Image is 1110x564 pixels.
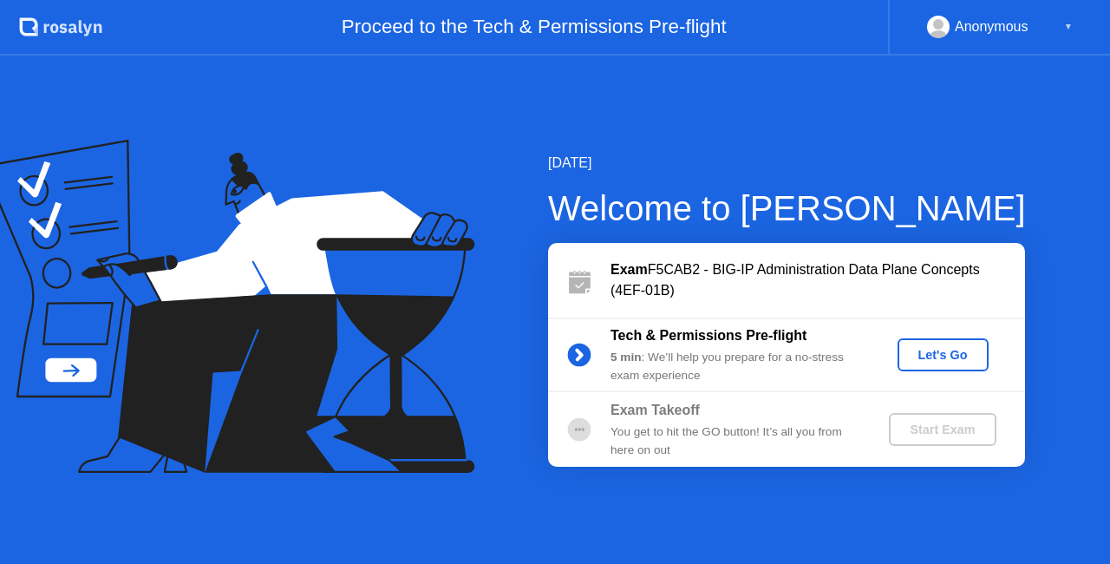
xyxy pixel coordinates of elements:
b: Tech & Permissions Pre-flight [610,328,806,343]
div: You get to hit the GO button! It’s all you from here on out [610,423,860,459]
div: Let's Go [904,348,982,362]
button: Start Exam [889,413,996,446]
b: Exam Takeoff [610,403,700,417]
b: Exam [610,262,648,277]
div: Welcome to [PERSON_NAME] [548,182,1026,234]
div: [DATE] [548,153,1026,174]
div: F5CAB2 - BIG-IP Administration Data Plane Concepts (4EF-01B) [610,259,1025,301]
div: Anonymous [955,16,1028,38]
div: ▼ [1064,16,1073,38]
button: Let's Go [898,338,989,371]
b: 5 min [610,351,642,364]
div: Start Exam [896,423,989,436]
div: : We’ll help you prepare for a no-stress exam experience [610,349,860,384]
